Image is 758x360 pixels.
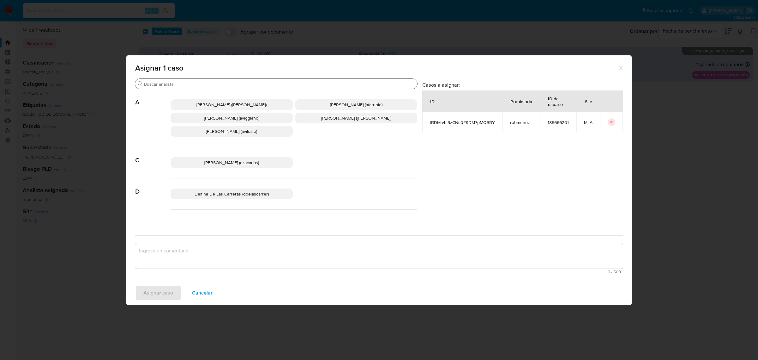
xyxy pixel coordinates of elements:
[184,285,221,301] button: Cancelar
[171,113,293,123] div: [PERSON_NAME] (aviggiano)
[617,65,623,71] button: Cerrar ventana
[206,128,257,134] span: [PERSON_NAME] (avilosio)
[171,189,293,199] div: Delfina De Las Carreras (ddelascarrer)
[608,118,615,126] button: icon-button
[135,147,171,164] span: C
[137,270,621,274] span: Máximo 500 caracteres
[138,81,143,86] button: Buscar
[171,99,293,110] div: [PERSON_NAME] ([PERSON_NAME])
[135,210,171,227] span: E
[503,94,540,109] div: Propietario
[204,115,259,121] span: [PERSON_NAME] (aviggiano)
[196,102,267,108] span: [PERSON_NAME] ([PERSON_NAME])
[171,126,293,137] div: [PERSON_NAME] (avilosio)
[330,102,382,108] span: [PERSON_NAME] (afaruolo)
[135,89,171,106] span: A
[195,191,269,197] span: Delfina De Las Carreras (ddelascarrer)
[423,94,442,109] div: ID
[577,94,600,109] div: Site
[295,99,418,110] div: [PERSON_NAME] (afaruolo)
[548,120,569,125] span: 185666201
[171,157,293,168] div: [PERSON_NAME] (czacarias)
[135,64,617,72] span: Asignar 1 caso
[321,115,391,121] span: [PERSON_NAME] ([PERSON_NAME])
[584,120,593,125] span: MLA
[430,120,495,125] span: tBDMa4LSzCNs0E9DM7pMQSBY
[422,82,623,88] h3: Casos a asignar:
[135,178,171,196] span: D
[192,286,213,300] span: Cancelar
[540,91,576,112] div: ID de usuario
[510,120,532,125] span: robmunoz
[295,113,418,123] div: [PERSON_NAME] ([PERSON_NAME])
[126,55,632,305] div: assign-modal
[144,81,415,87] input: Buscar analista
[204,159,259,166] span: [PERSON_NAME] (czacarias)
